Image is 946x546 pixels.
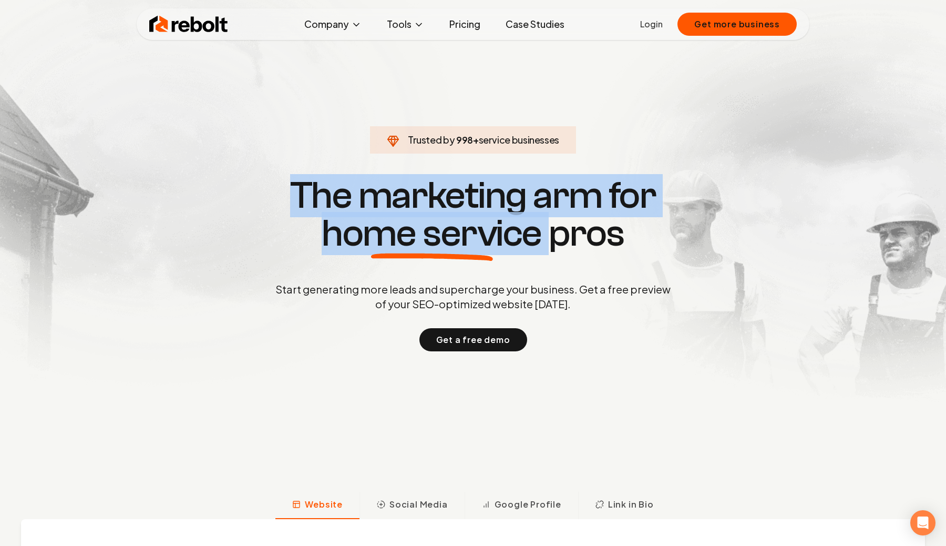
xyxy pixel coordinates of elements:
[296,14,370,35] button: Company
[149,14,228,35] img: Rebolt Logo
[608,498,654,511] span: Link in Bio
[497,14,573,35] a: Case Studies
[640,18,663,31] a: Login
[677,13,797,36] button: Get more business
[441,14,489,35] a: Pricing
[359,492,465,519] button: Social Media
[465,492,578,519] button: Google Profile
[495,498,561,511] span: Google Profile
[910,510,935,535] div: Open Intercom Messenger
[419,328,527,351] button: Get a free demo
[322,215,542,252] span: home service
[221,177,725,252] h1: The marketing arm for pros
[479,134,560,146] span: service businesses
[273,282,673,311] p: Start generating more leads and supercharge your business. Get a free preview of your SEO-optimiz...
[408,134,455,146] span: Trusted by
[578,492,671,519] button: Link in Bio
[378,14,433,35] button: Tools
[456,133,473,147] span: 998
[275,492,359,519] button: Website
[389,498,448,511] span: Social Media
[305,498,343,511] span: Website
[473,134,479,146] span: +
